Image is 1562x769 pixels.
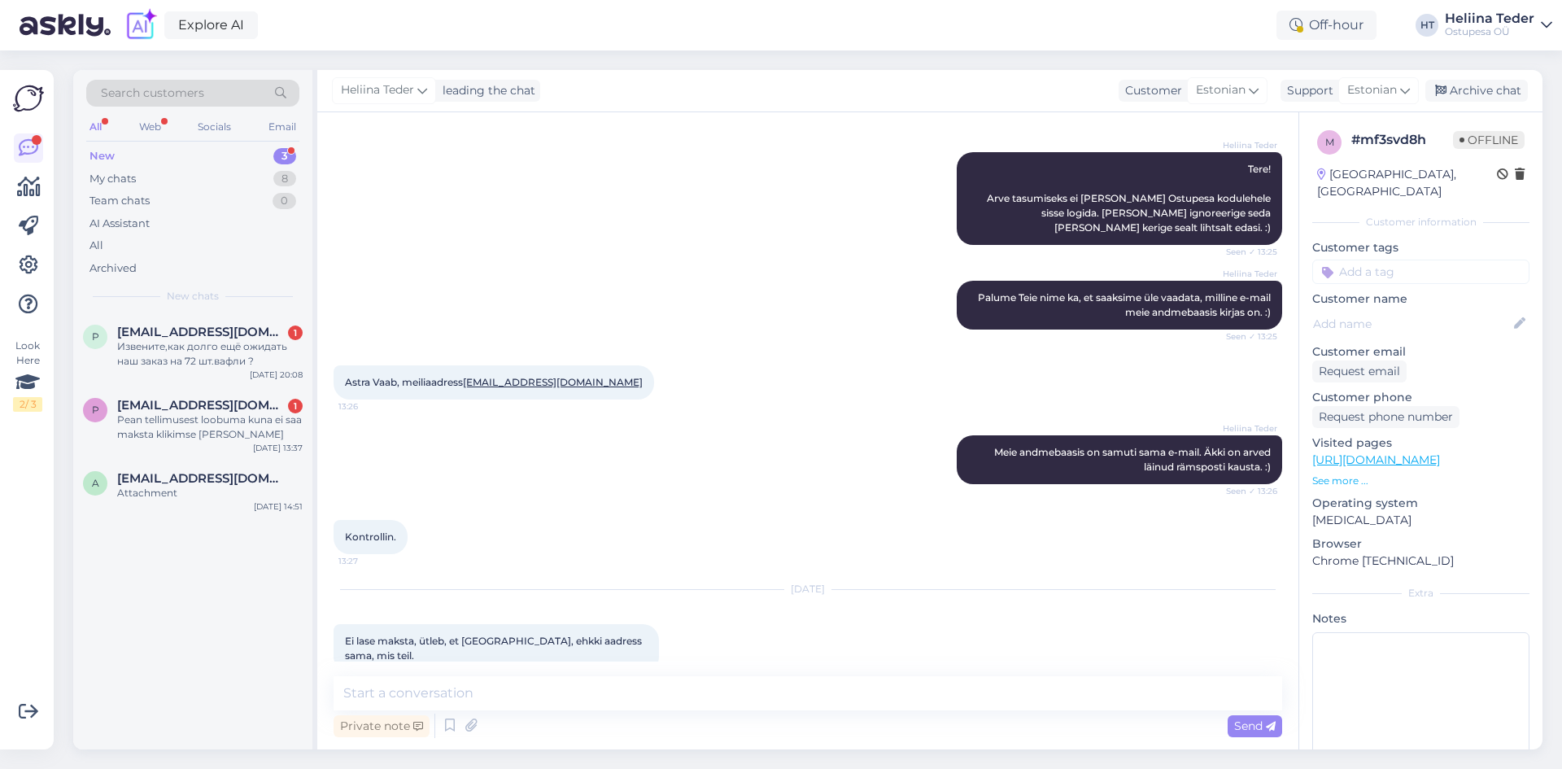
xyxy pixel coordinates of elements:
[987,163,1273,234] span: Tere! Arve tasumiseks ei [PERSON_NAME] Ostupesa kodulehele sisse logida. [PERSON_NAME] ignoreerig...
[1281,82,1333,99] div: Support
[1445,12,1552,38] a: Heliina TederOstupesa OÜ
[1234,719,1276,733] span: Send
[1325,136,1334,148] span: m
[1312,215,1529,229] div: Customer information
[1216,268,1277,280] span: Heliina Teder
[338,400,399,413] span: 13:26
[194,116,234,138] div: Socials
[1425,80,1528,102] div: Archive chat
[89,216,150,232] div: AI Assistant
[117,471,286,486] span: Alekseiivanov64@gmail.com
[345,531,396,543] span: Kontrollin.
[1312,406,1459,428] div: Request phone number
[1216,139,1277,151] span: Heliina Teder
[1312,610,1529,627] p: Notes
[167,289,219,304] span: New chats
[117,339,303,369] div: Извените,как долго ещё ожидать наш заказ на 72 шт.вафли ?
[1313,315,1511,333] input: Add name
[1312,553,1529,570] p: Chrome [TECHNICAL_ID]
[345,635,644,662] span: Ei lase maksta, ütleb, et [GEOGRAPHIC_DATA], ehkki aadress sama, mis teil.
[334,582,1282,596] div: [DATE]
[89,193,150,209] div: Team chats
[341,81,414,99] span: Heliina Teder
[1445,25,1534,38] div: Ostupesa OÜ
[1196,81,1246,99] span: Estonian
[89,260,137,277] div: Archived
[288,326,303,340] div: 1
[124,8,158,42] img: explore-ai
[89,148,115,164] div: New
[1312,474,1529,488] p: See more ...
[101,85,204,102] span: Search customers
[1216,422,1277,435] span: Heliina Teder
[1416,14,1438,37] div: HT
[1312,260,1529,284] input: Add a tag
[1445,12,1534,25] div: Heliina Teder
[1276,11,1377,40] div: Off-hour
[86,116,105,138] div: All
[117,486,303,500] div: Attachment
[1312,343,1529,360] p: Customer email
[92,404,99,416] span: p
[1312,239,1529,256] p: Customer tags
[89,238,103,254] div: All
[1312,495,1529,512] p: Operating system
[13,83,44,114] img: Askly Logo
[117,325,286,339] span: prosto-nata76@mail.ru
[334,715,430,737] div: Private note
[345,376,643,388] span: Astra Vaab, meiliaadress
[1312,586,1529,601] div: Extra
[1312,512,1529,529] p: [MEDICAL_DATA]
[994,446,1273,473] span: Meie andmebaasis on samuti sama e-mail. Äkki on arved läinud rämsposti kausta. :)
[1317,166,1497,200] div: [GEOGRAPHIC_DATA], [GEOGRAPHIC_DATA]
[253,442,303,454] div: [DATE] 13:37
[254,500,303,513] div: [DATE] 14:51
[1312,535,1529,553] p: Browser
[1119,82,1182,99] div: Customer
[1216,485,1277,497] span: Seen ✓ 13:26
[13,339,42,412] div: Look Here
[1312,435,1529,452] p: Visited pages
[978,291,1273,318] span: Palume Teie nime ka, et saaksime üle vaadata, milline e-mail meie andmebaasis kirjas on. :)
[117,413,303,442] div: Pean tellimusest loobuma kuna ei saa maksta klikimse [PERSON_NAME]
[1453,131,1525,149] span: Offline
[436,82,535,99] div: leading the chat
[92,330,99,343] span: p
[1351,130,1453,150] div: # mf3svd8h
[136,116,164,138] div: Web
[273,148,296,164] div: 3
[117,398,286,413] span: parjukes@gmail.com
[1347,81,1397,99] span: Estonian
[1312,452,1440,467] a: [URL][DOMAIN_NAME]
[338,555,399,567] span: 13:27
[89,171,136,187] div: My chats
[1312,360,1407,382] div: Request email
[250,369,303,381] div: [DATE] 20:08
[265,116,299,138] div: Email
[1216,246,1277,258] span: Seen ✓ 13:25
[1312,291,1529,308] p: Customer name
[164,11,258,39] a: Explore AI
[1312,389,1529,406] p: Customer phone
[273,193,296,209] div: 0
[463,376,643,388] a: [EMAIL_ADDRESS][DOMAIN_NAME]
[1216,330,1277,343] span: Seen ✓ 13:25
[273,171,296,187] div: 8
[288,399,303,413] div: 1
[13,397,42,412] div: 2 / 3
[92,477,99,489] span: A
